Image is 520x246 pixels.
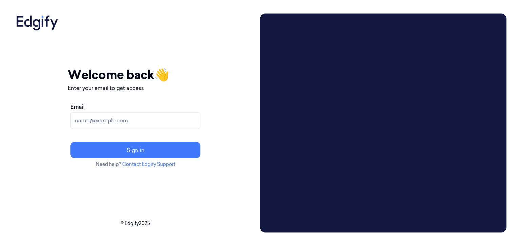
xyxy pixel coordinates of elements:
a: Contact Edgify Support [122,161,175,167]
p: © Edgify 2025 [14,220,257,227]
p: Enter your email to get access [68,84,203,92]
button: Sign in [70,142,200,158]
input: name@example.com [70,112,200,128]
label: Email [70,103,85,111]
h1: Welcome back 👋 [68,66,203,84]
p: Need help? [68,161,203,168]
